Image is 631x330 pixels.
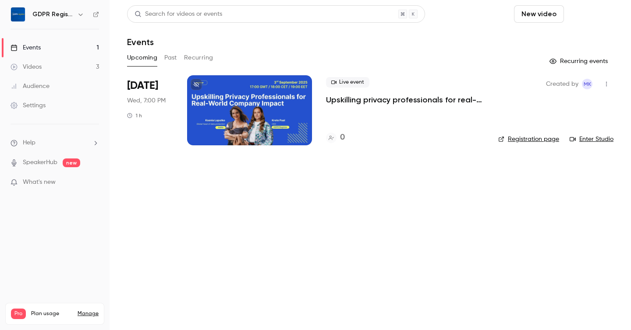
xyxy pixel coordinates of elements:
[63,158,80,167] span: new
[23,158,57,167] a: SpeakerHub
[567,5,613,23] button: Schedule
[32,10,74,19] h6: GDPR Register
[127,79,158,93] span: [DATE]
[127,51,157,65] button: Upcoming
[164,51,177,65] button: Past
[11,43,41,52] div: Events
[546,54,613,68] button: Recurring events
[127,112,142,119] div: 1 h
[498,135,559,144] a: Registration page
[11,82,50,91] div: Audience
[326,132,345,144] a: 0
[340,132,345,144] h4: 0
[184,51,213,65] button: Recurring
[326,77,369,88] span: Live event
[11,7,25,21] img: GDPR Register
[135,10,222,19] div: Search for videos or events
[11,101,46,110] div: Settings
[127,96,166,105] span: Wed, 7:00 PM
[127,75,173,145] div: Sep 3 Wed, 7:00 PM (Europe/Tallinn)
[584,79,591,89] span: MK
[78,310,99,317] a: Manage
[326,95,484,105] a: Upskilling privacy professionals for real-world company impact
[23,178,56,187] span: What's new
[31,310,72,317] span: Plan usage
[11,309,26,319] span: Pro
[127,37,154,47] h1: Events
[582,79,592,89] span: Marit Kesa
[89,179,99,186] iframe: Noticeable Trigger
[23,138,35,147] span: Help
[570,135,613,144] a: Enter Studio
[11,63,42,71] div: Videos
[546,79,578,89] span: Created by
[514,5,564,23] button: New video
[11,138,99,147] li: help-dropdown-opener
